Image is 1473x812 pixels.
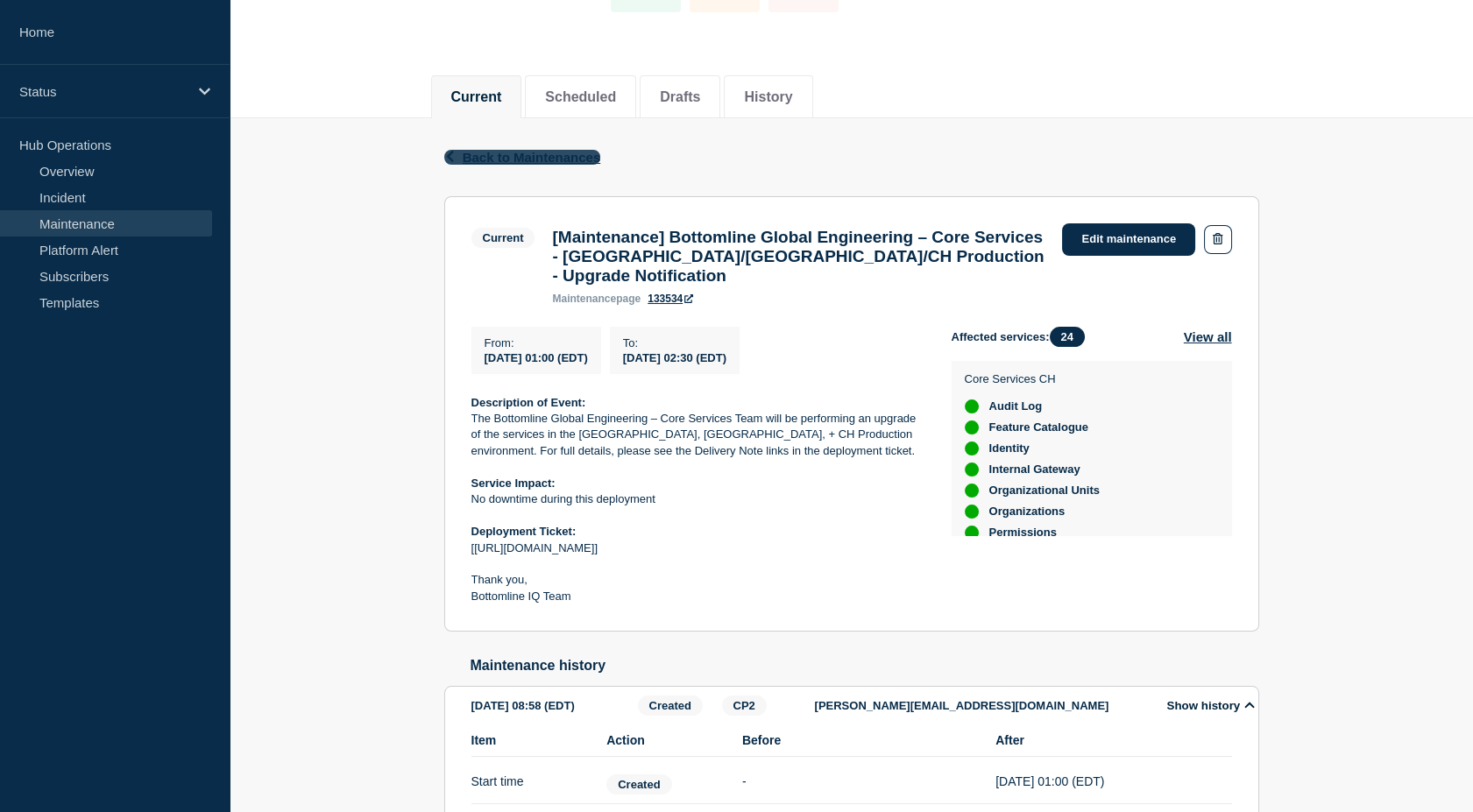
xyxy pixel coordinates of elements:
p: Status [19,84,188,99]
span: Identity [989,441,1030,455]
span: Action [606,733,725,747]
span: maintenance [552,293,616,305]
div: up [965,526,979,540]
span: Back to Maintenances [463,150,601,165]
strong: Deployment Ticket: [471,525,577,538]
p: The Bottomline Global Engineering – Core Services Team will be performing an upgrade of the servi... [471,411,924,459]
p: Bottomline IQ Team [471,589,924,604]
div: [DATE] 01:00 (EDT) [995,774,1231,794]
p: Core Services CH [965,372,1100,385]
span: Feature Catalogue [989,420,1088,434]
div: [DATE] 08:58 (EDT) [471,695,633,716]
button: Scheduled [545,89,616,105]
div: - [742,774,978,794]
span: Permissions [989,526,1057,540]
span: Current [471,228,535,248]
span: Audit Log [989,399,1043,413]
span: [DATE] 01:00 (EDT) [485,351,588,364]
div: up [965,441,979,455]
div: up [965,420,979,434]
span: Organizations [989,505,1066,519]
p: [[URL][DOMAIN_NAME]] [471,540,924,556]
span: Affected services: [952,327,1094,347]
span: Internal Gateway [989,462,1080,477]
span: Created [606,774,671,794]
div: up [965,484,979,498]
button: Show history [1162,698,1260,713]
p: To : [623,336,726,350]
h3: [Maintenance] Bottomline Global Engineering – Core Services - [GEOGRAPHIC_DATA]/[GEOGRAPHIC_DATA]... [552,228,1045,286]
span: Organizational Units [989,484,1100,498]
div: Start time [471,774,590,794]
button: Current [451,89,502,105]
p: [PERSON_NAME][EMAIL_ADDRESS][DOMAIN_NAME] [815,699,1148,712]
strong: Service Impact: [471,477,556,490]
span: [DATE] 02:30 (EDT) [623,351,726,364]
span: After [995,733,1231,747]
span: Before [742,733,978,747]
span: 24 [1050,327,1085,347]
span: Item [471,733,590,747]
a: 133534 [648,293,693,305]
div: up [965,399,979,413]
p: Thank you, [471,572,924,588]
p: page [552,293,641,305]
a: Edit maintenance [1062,223,1195,256]
button: Drafts [660,89,700,105]
button: Back to Maintenances [444,150,601,165]
span: Created [638,695,703,716]
p: No downtime during this deployment [471,491,924,507]
button: History [744,89,792,105]
span: CP2 [722,695,767,716]
div: up [965,462,979,477]
p: From : [485,336,588,350]
div: up [965,505,979,519]
h2: Maintenance history [471,658,1259,674]
button: View all [1184,327,1232,347]
strong: Description of Event: [471,396,586,409]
